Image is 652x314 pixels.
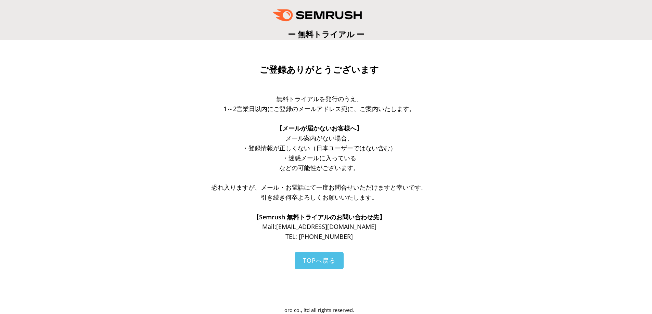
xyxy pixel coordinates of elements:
[288,29,365,40] span: ー 無料トライアル ー
[242,144,396,152] span: ・登録情報が正しくない（日本ユーザーではない含む）
[282,154,356,162] span: ・迷惑メールに入っている
[259,65,379,75] span: ご登録ありがとうございます
[212,183,427,191] span: 恐れ入りますが、メール・お電話にて一度お問合せいただけますと幸いです。
[261,193,378,201] span: 引き続き何卒よろしくお願いいたします。
[285,134,353,142] span: メール案内がない場合、
[262,222,376,231] span: Mail: [EMAIL_ADDRESS][DOMAIN_NAME]
[276,95,362,103] span: 無料トライアルを発行のうえ、
[279,164,359,172] span: などの可能性がございます。
[284,307,354,313] span: oro co., ltd all rights reserved.
[276,124,362,132] span: 【メールが届かないお客様へ】
[303,256,335,264] span: TOPへ戻る
[285,232,353,241] span: TEL: [PHONE_NUMBER]
[253,213,385,221] span: 【Semrush 無料トライアルのお問い合わせ先】
[295,252,344,269] a: TOPへ戻る
[223,105,415,113] span: 1～2営業日以内にご登録のメールアドレス宛に、ご案内いたします。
